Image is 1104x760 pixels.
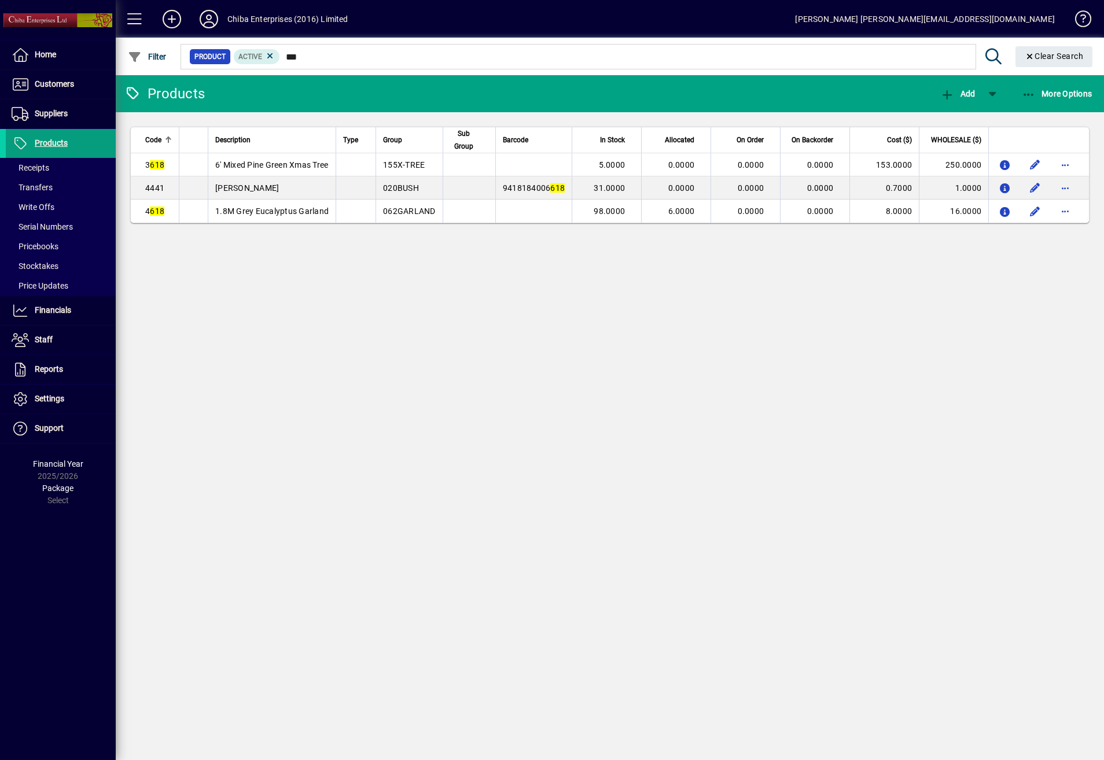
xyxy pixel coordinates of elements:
[12,202,54,212] span: Write Offs
[718,134,774,146] div: On Order
[1015,46,1093,67] button: Clear
[12,222,73,231] span: Serial Numbers
[145,134,161,146] span: Code
[194,51,226,62] span: Product
[145,160,164,169] span: 3
[6,414,116,443] a: Support
[919,153,988,176] td: 250.0000
[238,53,262,61] span: Active
[503,134,565,146] div: Barcode
[35,79,74,88] span: Customers
[383,134,402,146] span: Group
[42,484,73,493] span: Package
[35,138,68,147] span: Products
[787,134,844,146] div: On Backorder
[145,134,172,146] div: Code
[35,109,68,118] span: Suppliers
[1025,51,1084,61] span: Clear Search
[153,9,190,29] button: Add
[150,206,164,216] em: 618
[190,9,227,29] button: Profile
[919,176,988,200] td: 1.0000
[1026,179,1044,197] button: Edit
[450,127,488,153] div: Sub Group
[6,355,116,384] a: Reports
[792,134,833,146] span: On Backorder
[807,160,834,169] span: 0.0000
[503,134,528,146] span: Barcode
[6,178,116,197] a: Transfers
[940,89,975,98] span: Add
[649,134,705,146] div: Allocated
[33,459,83,468] span: Financial Year
[124,84,205,103] div: Products
[35,50,56,59] span: Home
[849,153,919,176] td: 153.0000
[343,134,369,146] div: Type
[383,183,419,193] span: 020BUSH
[35,394,64,403] span: Settings
[665,134,694,146] span: Allocated
[579,134,635,146] div: In Stock
[35,305,71,315] span: Financials
[6,296,116,325] a: Financials
[668,206,695,216] span: 6.0000
[343,134,358,146] span: Type
[215,160,328,169] span: 6' Mixed Pine Green Xmas Tree
[383,134,436,146] div: Group
[594,206,625,216] span: 98.0000
[1066,2,1090,40] a: Knowledge Base
[919,200,988,223] td: 16.0000
[807,206,834,216] span: 0.0000
[6,256,116,276] a: Stocktakes
[383,206,436,216] span: 062GARLAND
[12,261,58,271] span: Stocktakes
[35,335,53,344] span: Staff
[1056,202,1074,220] button: More options
[887,134,912,146] span: Cost ($)
[145,206,164,216] span: 4
[1056,156,1074,174] button: More options
[6,385,116,414] a: Settings
[503,183,565,193] span: 9418184006
[35,423,64,433] span: Support
[594,183,625,193] span: 31.0000
[599,160,625,169] span: 5.0000
[737,134,764,146] span: On Order
[738,206,764,216] span: 0.0000
[668,160,695,169] span: 0.0000
[215,134,251,146] span: Description
[215,134,329,146] div: Description
[6,326,116,355] a: Staff
[6,276,116,296] a: Price Updates
[807,183,834,193] span: 0.0000
[1019,83,1095,104] button: More Options
[215,206,329,216] span: 1.8M Grey Eucalyptus Garland
[125,46,170,67] button: Filter
[668,183,695,193] span: 0.0000
[6,217,116,237] a: Serial Numbers
[931,134,981,146] span: WHOLESALE ($)
[6,70,116,99] a: Customers
[150,160,164,169] em: 618
[849,200,919,223] td: 8.0000
[738,160,764,169] span: 0.0000
[450,127,478,153] span: Sub Group
[550,183,565,193] em: 618
[227,10,348,28] div: Chiba Enterprises (2016) Limited
[383,160,425,169] span: 155X-TREE
[937,83,978,104] button: Add
[145,183,164,193] span: 4441
[1026,156,1044,174] button: Edit
[234,49,280,64] mat-chip: Activation Status: Active
[12,242,58,251] span: Pricebooks
[6,237,116,256] a: Pricebooks
[600,134,625,146] span: In Stock
[6,40,116,69] a: Home
[738,183,764,193] span: 0.0000
[1022,89,1092,98] span: More Options
[1056,179,1074,197] button: More options
[215,183,279,193] span: [PERSON_NAME]
[6,158,116,178] a: Receipts
[849,176,919,200] td: 0.7000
